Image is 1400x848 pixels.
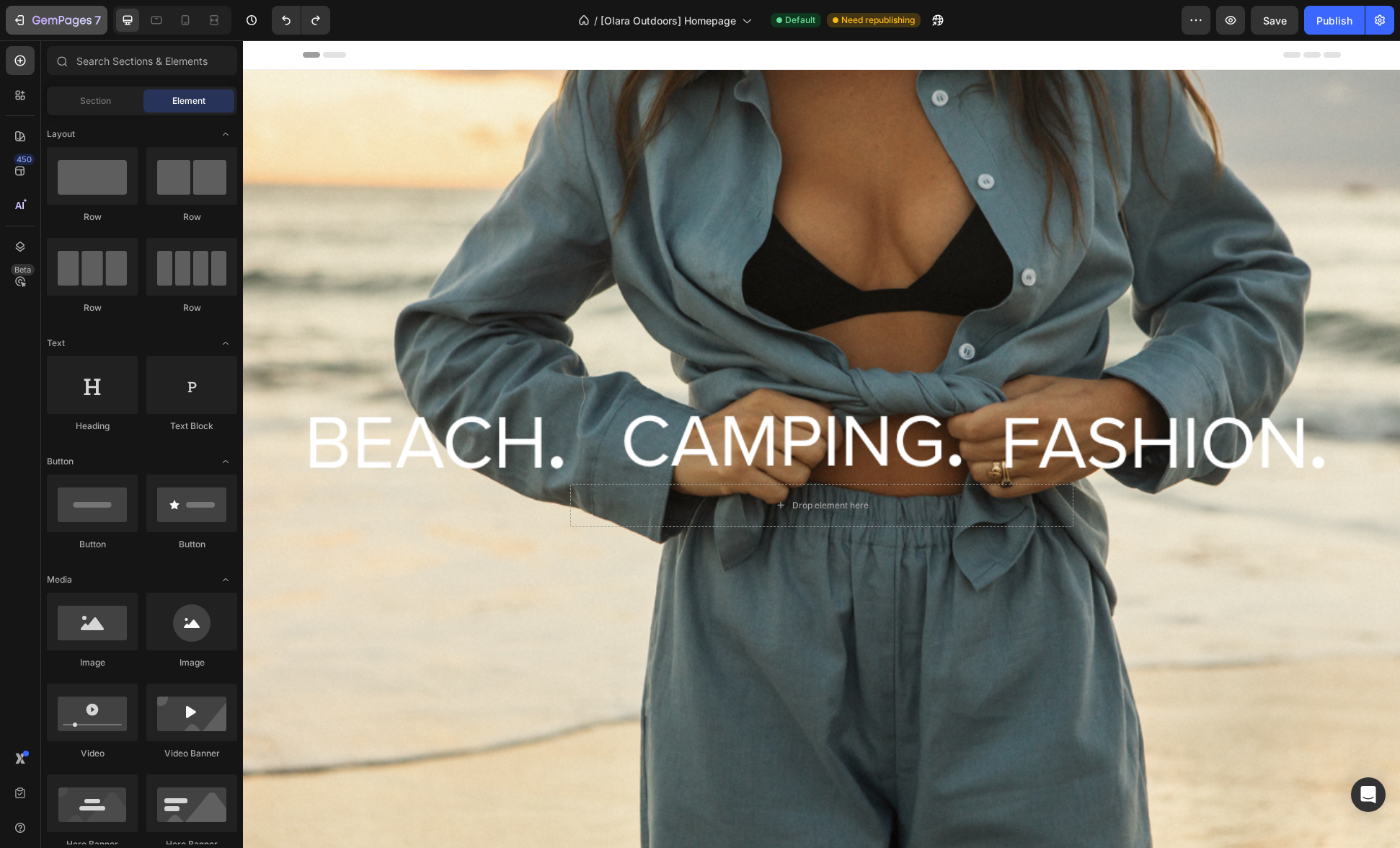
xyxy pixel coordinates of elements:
[47,46,237,75] input: Search Sections & Elements
[1304,6,1365,35] button: Publish
[1351,777,1386,812] div: Open Intercom Messenger
[6,6,107,35] button: 7
[47,747,138,760] div: Video
[1316,13,1352,28] div: Publish
[11,264,35,275] div: Beta
[47,128,75,141] span: Layout
[1251,6,1298,35] button: Save
[594,13,598,28] span: /
[47,656,138,669] div: Image
[47,573,72,586] span: Media
[785,14,815,27] span: Default
[146,420,237,433] div: Text Block
[146,656,237,669] div: Image
[47,337,65,350] span: Text
[47,455,74,468] span: Button
[243,40,1400,848] iframe: Design area
[549,459,626,471] div: Drop element here
[146,211,237,224] div: Row
[94,12,101,29] p: 7
[272,6,330,35] div: Undo/Redo
[14,154,35,165] div: 450
[1263,14,1287,27] span: Save
[146,301,237,314] div: Row
[47,211,138,224] div: Row
[214,568,237,591] span: Toggle open
[601,13,736,28] span: [Olara Outdoors] Homepage
[214,450,237,473] span: Toggle open
[841,14,915,27] span: Need republishing
[47,301,138,314] div: Row
[80,94,111,107] span: Section
[172,94,205,107] span: Element
[214,332,237,355] span: Toggle open
[146,747,237,760] div: Video Banner
[146,538,237,551] div: Button
[214,123,237,146] span: Toggle open
[47,420,138,433] div: Heading
[47,538,138,551] div: Button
